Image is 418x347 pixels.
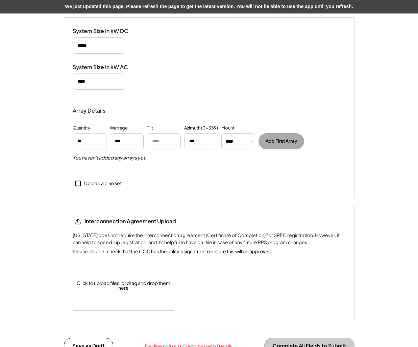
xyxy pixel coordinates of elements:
div: [US_STATE] does not require the interconnection agreement (Certificate of Completion) for SREC re... [73,232,346,246]
div: Array Details [73,107,106,115]
div: Mount [221,125,235,132]
div: Please double-check that the COC has the utility's signature to ensure this will be approved. [73,248,273,255]
div: Azimuth (0-359) [184,125,218,132]
div: System Size in kW DC [73,28,140,35]
div: Quantity [73,125,90,132]
h5: You haven't added any arrays yet. [73,154,146,161]
div: Upload a plan set [84,180,122,187]
div: System Size in kW AC [73,64,140,71]
div: Wattage [110,125,128,132]
div: Tilt [147,125,153,132]
div: Click to upload files, or drag and drop them here [73,260,174,310]
div: Interconnection Agreement Upload [84,218,176,225]
button: Add First Array [259,133,304,149]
